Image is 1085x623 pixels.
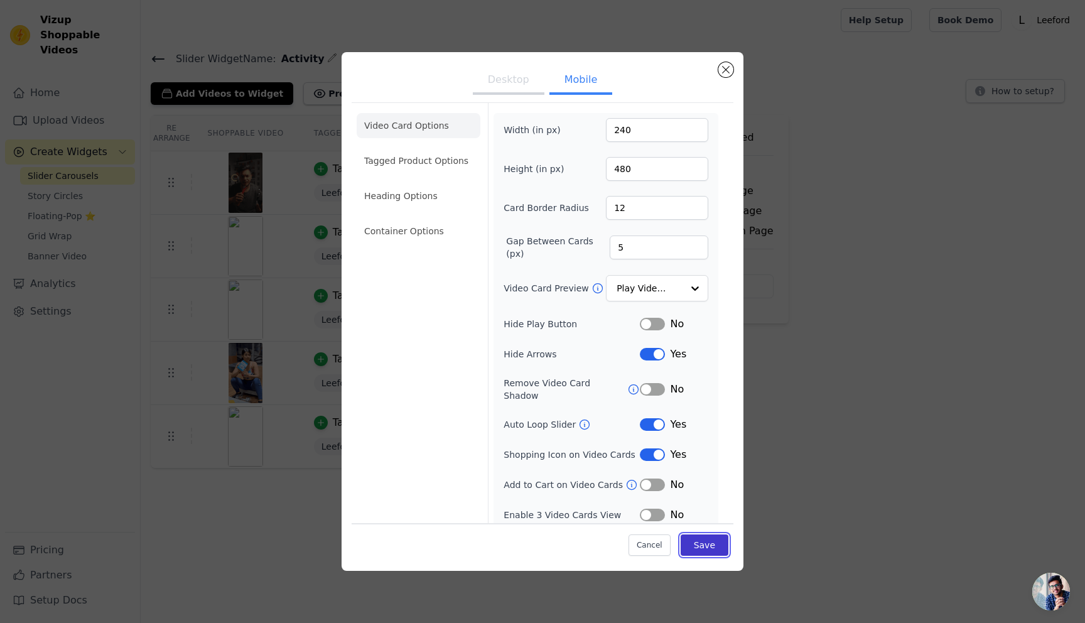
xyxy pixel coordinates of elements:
span: Yes [670,347,686,362]
button: Close modal [718,62,733,77]
label: Gap Between Cards (px) [506,235,610,260]
label: Video Card Preview [504,282,591,295]
label: Shopping Icon on Video Cards [504,448,635,461]
button: Desktop [473,67,544,95]
span: Yes [670,417,686,432]
button: Save [681,534,728,556]
label: Hide Play Button [504,318,640,330]
span: No [670,507,684,523]
label: Enable 3 Video Cards View [504,509,640,521]
span: No [670,477,684,492]
label: Remove Video Card Shadow [504,377,627,402]
label: Add to Cart on Video Cards [504,479,625,491]
button: Cancel [629,534,671,556]
label: Auto Loop Slider [504,418,578,431]
li: Container Options [357,219,480,244]
label: Card Border Radius [504,202,589,214]
li: Video Card Options [357,113,480,138]
label: Hide Arrows [504,348,640,360]
label: Height (in px) [504,163,572,175]
div: Open chat [1032,573,1070,610]
button: Mobile [549,67,612,95]
span: Yes [670,447,686,462]
li: Heading Options [357,183,480,209]
span: No [670,317,684,332]
li: Tagged Product Options [357,148,480,173]
label: Width (in px) [504,124,572,136]
span: No [670,382,684,397]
